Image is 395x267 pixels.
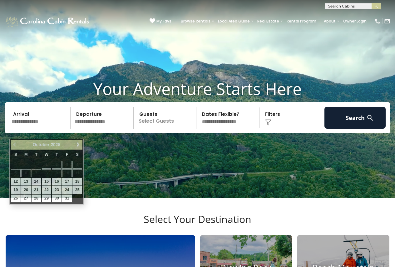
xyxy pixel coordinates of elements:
[14,152,17,157] span: Sunday
[45,152,48,157] span: Wednesday
[5,79,390,98] h1: Your Adventure Starts Here
[42,195,52,202] a: 29
[66,152,68,157] span: Friday
[62,195,72,202] a: 31
[51,142,60,147] span: 2025
[178,17,214,26] a: Browse Rentals
[11,195,21,202] a: 26
[74,141,82,149] a: Next
[156,18,171,24] span: My Favs
[384,18,390,24] img: mail-regular-white.png
[254,17,282,26] a: Real Estate
[32,186,41,194] a: 21
[52,178,62,185] a: 16
[32,195,41,202] a: 28
[56,152,58,157] span: Thursday
[24,152,28,157] span: Monday
[136,107,196,129] p: Select Guests
[374,18,381,24] img: phone-regular-white.png
[76,142,81,147] span: Next
[11,178,21,185] a: 12
[321,17,339,26] a: About
[62,186,72,194] a: 24
[42,178,52,185] a: 15
[72,186,82,194] a: 25
[35,152,37,157] span: Tuesday
[52,186,62,194] a: 23
[62,178,72,185] a: 17
[324,107,386,129] button: Search
[284,17,319,26] a: Rental Program
[21,178,31,185] a: 13
[11,186,21,194] a: 19
[5,15,91,27] img: White-1-1-2.png
[76,152,79,157] span: Saturday
[21,195,31,202] a: 27
[33,142,50,147] span: October
[265,119,271,126] img: filter--v1.png
[52,195,62,202] a: 30
[32,178,41,185] a: 14
[42,186,52,194] a: 22
[5,213,390,235] h3: Select Your Destination
[366,114,374,122] img: search-regular-white.png
[215,17,253,26] a: Local Area Guide
[72,178,82,185] a: 18
[21,186,31,194] a: 20
[150,18,171,24] a: My Favs
[340,17,370,26] a: Owner Login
